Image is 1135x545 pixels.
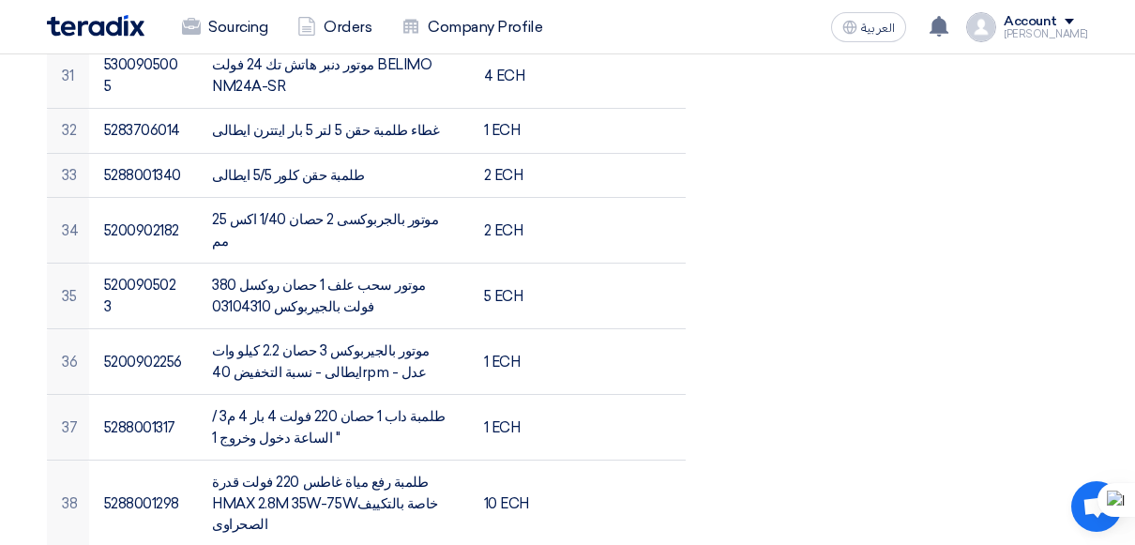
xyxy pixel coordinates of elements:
[1071,481,1122,532] a: Open chat
[47,109,89,154] td: 32
[89,329,198,395] td: 5200902256
[831,12,906,42] button: العربية
[861,22,895,35] span: العربية
[89,395,198,461] td: 5288001317
[282,7,386,48] a: Orders
[167,7,282,48] a: Sourcing
[469,109,578,154] td: 1 ECH
[47,264,89,329] td: 35
[47,15,144,37] img: Teradix logo
[89,153,198,198] td: 5288001340
[197,395,468,461] td: طلمبة داب 1 حصان 220 فولت 4 بار 4 م3 / الساعة دخول وخروج 1 "
[47,153,89,198] td: 33
[89,198,198,264] td: 5200902182
[197,43,468,109] td: موتور دنبر هاتش تك 24 فولت BELIMO NM24A-SR
[386,7,557,48] a: Company Profile
[1004,29,1088,39] div: [PERSON_NAME]
[47,329,89,395] td: 36
[197,198,468,264] td: موتور بالجربوكسى 2 حصان 1/40 اكس 25 مم
[89,109,198,154] td: 5283706014
[197,109,468,154] td: غطاء طلمبة حقن 5 لتر 5 بار ايتترن ايطالى
[197,329,468,395] td: موتور بالجيربوكس 3 حصان 2.2 كيلو وات ايطالى - نسبة التخفيض 40rpm - عدل
[89,43,198,109] td: 5300905005
[469,395,578,461] td: 1 ECH
[89,264,198,329] td: 5200905023
[197,264,468,329] td: موتور سحب علف 1 حصان روكسل 380 فولت بالجيربوكس 03104310
[47,198,89,264] td: 34
[1004,14,1057,30] div: Account
[47,395,89,461] td: 37
[469,153,578,198] td: 2 ECH
[966,12,996,42] img: profile_test.png
[469,264,578,329] td: 5 ECH
[47,43,89,109] td: 31
[197,153,468,198] td: طلمبة حقن كلور 5/5 ايطالى
[469,43,578,109] td: 4 ECH
[469,198,578,264] td: 2 ECH
[469,329,578,395] td: 1 ECH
